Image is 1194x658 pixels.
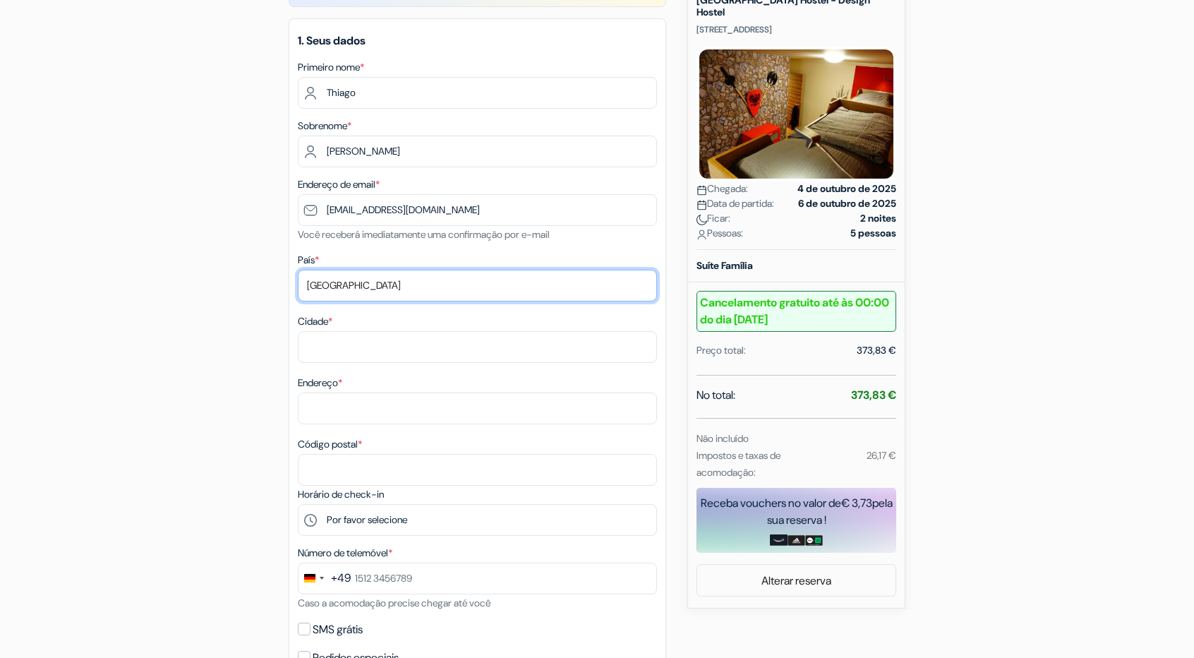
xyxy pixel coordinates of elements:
[700,295,889,327] font: Cancelamento gratuito até às 00:00 do dia [DATE]
[770,534,788,546] img: amazon-card-no-text.png
[696,344,746,357] font: Preço total:
[298,228,550,241] font: Você receberá imediatamente uma confirmação por e-mail
[313,622,363,637] font: SMS grátis
[857,344,896,357] font: 373,83 €
[331,570,351,587] div: +49
[696,449,780,479] font: Impostos e taxas de acomodação:
[298,546,388,559] font: Número de telemóvel
[298,33,366,48] font: 1. Seus dados
[298,376,338,389] font: Endereço
[841,496,872,510] font: € 3,73
[788,535,805,546] img: adidas-card.png
[696,432,749,445] font: Não incluído
[761,573,831,588] font: Alterar reserva
[707,212,730,225] font: Ficar:
[298,178,375,191] font: Endereço de email
[298,77,657,109] input: Digite o primeiro nome
[298,194,657,226] input: Digite o endereço de e-mail
[701,496,841,510] font: Receba vouchers no valor de
[696,259,753,272] font: Suíte Família
[298,563,657,594] input: 1512 3456789
[298,597,490,609] font: Caso a acomodação precise chegar até você
[298,438,358,450] font: Código postal
[860,212,896,225] font: 2 noites
[851,388,896,402] font: 373,83 €
[298,119,347,132] font: Sobrenome
[697,567,895,595] a: Alterar reserva
[298,61,360,73] font: Primeiro nome
[298,563,351,594] button: Selecione o país
[298,253,315,266] font: País
[707,197,774,210] font: Data de partida:
[298,488,384,501] font: Horário de check-in
[366,36,637,53] font: contorno_de_erro
[797,182,896,195] font: 4 de outubro de 2025
[298,315,328,328] font: Cidade
[696,388,735,402] font: No total:
[798,197,896,210] font: 6 de outubro de 2025
[696,215,707,225] img: moon.svg
[850,227,896,239] font: 5 pessoas
[366,33,637,48] a: contorno_de_erro
[696,229,707,240] img: user_icon.svg
[805,535,823,546] img: uber-uber-eats-card.png
[867,449,896,462] font: 26,17 €
[707,182,748,195] font: Chegada:
[696,185,707,196] img: calendar.svg
[298,136,657,167] input: Digite o sobrenome
[707,227,743,239] font: Pessoas:
[696,24,772,35] font: [STREET_ADDRESS]
[696,200,707,210] img: calendar.svg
